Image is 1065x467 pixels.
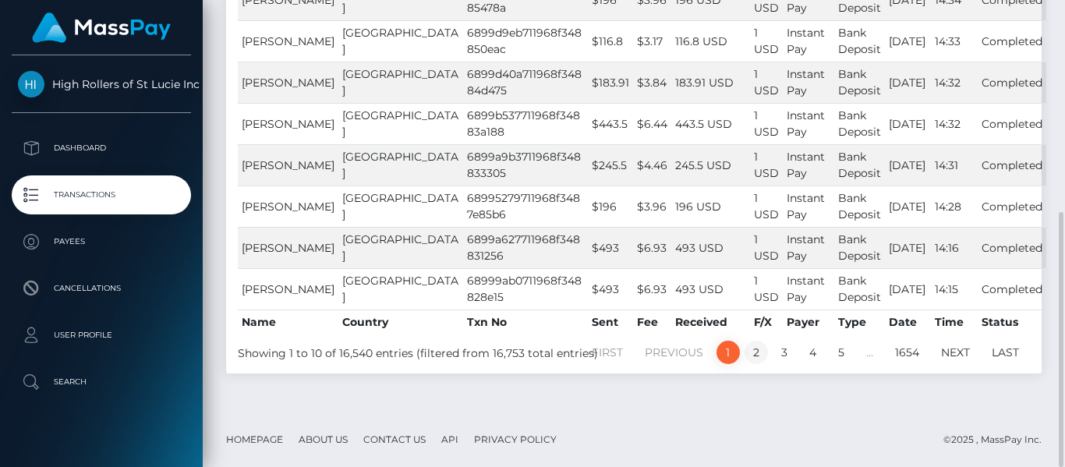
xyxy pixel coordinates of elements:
td: 116.8 USD [671,20,750,62]
td: Completed [978,144,1046,186]
td: [GEOGRAPHIC_DATA] [338,144,463,186]
a: Transactions [12,175,191,214]
td: 68995279711968f3487e85b6 [463,186,588,227]
td: $443.5 [588,103,633,144]
th: Time [931,310,978,334]
th: Txn No [463,310,588,334]
a: 5 [830,341,853,364]
img: MassPay Logo [32,12,171,43]
td: 183.91 USD [671,62,750,103]
a: Homepage [220,427,289,451]
a: 1654 [886,341,928,364]
td: 6899a627711968f348831256 [463,227,588,268]
td: 14:32 [931,103,978,144]
td: $245.5 [588,144,633,186]
a: API [435,427,465,451]
p: Search [18,370,185,394]
td: $116.8 [588,20,633,62]
td: 1 USD [750,103,783,144]
a: 4 [801,341,825,364]
th: F/X [750,310,783,334]
td: [GEOGRAPHIC_DATA] [338,103,463,144]
span: Instant Pay [787,108,825,139]
th: Fee [633,310,671,334]
td: 14:16 [931,227,978,268]
p: Cancellations [18,277,185,300]
td: 14:33 [931,20,978,62]
a: Next [932,341,978,364]
td: [DATE] [885,268,931,310]
td: $3.17 [633,20,671,62]
th: Sent [588,310,633,334]
td: 493 USD [671,268,750,310]
span: [PERSON_NAME] [242,34,334,48]
span: [PERSON_NAME] [242,282,334,296]
a: User Profile [12,316,191,355]
td: 196 USD [671,186,750,227]
td: Completed [978,20,1046,62]
td: $6.44 [633,103,671,144]
a: 1 [716,341,740,364]
td: [DATE] [885,62,931,103]
th: Name [238,310,338,334]
a: Cancellations [12,269,191,308]
td: Bank Deposit [834,144,885,186]
td: Completed [978,227,1046,268]
td: Completed [978,103,1046,144]
div: Showing 1 to 10 of 16,540 entries (filtered from 16,753 total entries) [238,339,554,362]
th: Received [671,310,750,334]
div: © 2025 , MassPay Inc. [943,431,1053,448]
span: [PERSON_NAME] [242,76,334,90]
p: Transactions [18,183,185,207]
td: 14:31 [931,144,978,186]
img: High Rollers of St Lucie Inc [18,71,44,97]
p: User Profile [18,324,185,347]
td: [DATE] [885,144,931,186]
td: 1 USD [750,144,783,186]
td: Completed [978,186,1046,227]
span: Instant Pay [787,67,825,97]
td: [GEOGRAPHIC_DATA] [338,268,463,310]
td: [GEOGRAPHIC_DATA] [338,20,463,62]
td: [GEOGRAPHIC_DATA] [338,186,463,227]
td: 68999ab0711968f348828e15 [463,268,588,310]
a: Contact Us [357,427,432,451]
td: Bank Deposit [834,186,885,227]
td: Bank Deposit [834,227,885,268]
td: Bank Deposit [834,62,885,103]
td: $4.46 [633,144,671,186]
td: 443.5 USD [671,103,750,144]
a: Search [12,363,191,402]
th: Date [885,310,931,334]
p: Payees [18,230,185,253]
td: $493 [588,268,633,310]
a: Privacy Policy [468,427,563,451]
td: [GEOGRAPHIC_DATA] [338,62,463,103]
span: Instant Pay [787,26,825,56]
a: About Us [292,427,354,451]
a: Payees [12,222,191,261]
a: 3 [773,341,796,364]
td: 6899b537711968f34883a188 [463,103,588,144]
td: 6899a9b3711968f348833305 [463,144,588,186]
td: $6.93 [633,227,671,268]
td: Completed [978,62,1046,103]
a: Dashboard [12,129,191,168]
span: [PERSON_NAME] [242,158,334,172]
td: $3.84 [633,62,671,103]
td: Bank Deposit [834,20,885,62]
td: 1 USD [750,227,783,268]
td: 6899d40a711968f34884d475 [463,62,588,103]
td: Completed [978,268,1046,310]
a: Last [983,341,1028,364]
span: [PERSON_NAME] [242,117,334,131]
td: $6.93 [633,268,671,310]
span: Instant Pay [787,191,825,221]
td: 1 USD [750,268,783,310]
span: Instant Pay [787,232,825,263]
td: 1 USD [750,20,783,62]
td: 1 USD [750,186,783,227]
td: Bank Deposit [834,103,885,144]
td: 6899d9eb711968f348850eac [463,20,588,62]
th: Status [978,310,1046,334]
